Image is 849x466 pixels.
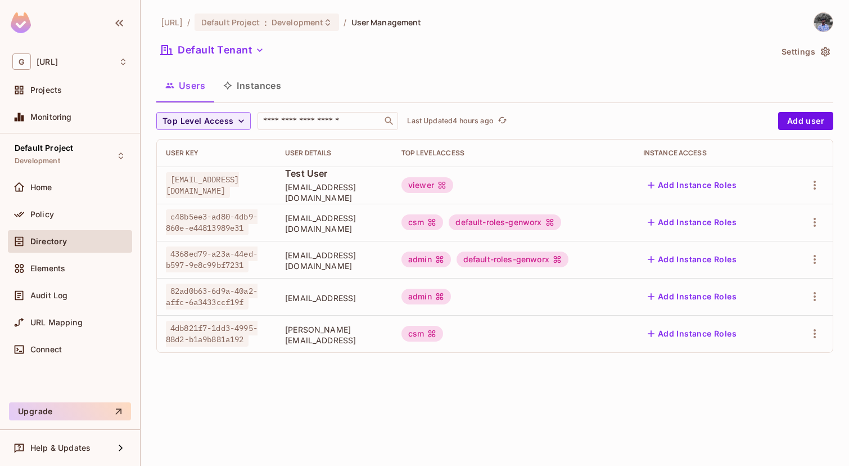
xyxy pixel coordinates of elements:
span: c48b5ee3-ad80-4db9-860e-e44813989e31 [166,209,258,235]
button: Settings [777,43,833,61]
span: Directory [30,237,67,246]
span: Connect [30,345,62,354]
button: Add Instance Roles [643,325,741,343]
span: the active workspace [161,17,183,28]
p: Last Updated 4 hours ago [407,116,493,126]
span: [EMAIL_ADDRESS][DOMAIN_NAME] [285,250,383,271]
div: default-roles-genworx [457,252,568,267]
button: Add Instance Roles [643,176,741,194]
span: Test User [285,167,383,180]
div: Top Level Access [401,149,625,158]
div: csm [401,326,443,342]
span: User Management [351,17,422,28]
span: Audit Log [30,291,67,300]
div: User Key [166,149,267,158]
button: Users [156,71,214,100]
button: refresh [496,114,509,128]
span: Monitoring [30,113,72,122]
div: Instance Access [643,149,777,158]
button: Add user [778,112,833,130]
div: default-roles-genworx [449,214,561,230]
div: csm [401,214,443,230]
img: SReyMgAAAABJRU5ErkJggg== [11,12,31,33]
span: URL Mapping [30,318,83,327]
span: Development [272,17,323,28]
span: 4db821f7-1dd3-4995-88d2-b1a9b881a192 [166,321,258,347]
span: [PERSON_NAME][EMAIL_ADDRESS] [285,324,383,346]
span: [EMAIL_ADDRESS][DOMAIN_NAME] [285,213,383,234]
button: Upgrade [9,402,131,420]
span: Default Project [201,17,260,28]
li: / [344,17,346,28]
span: Projects [30,86,62,95]
li: / [187,17,190,28]
button: Instances [214,71,290,100]
span: Development [15,156,60,165]
div: viewer [401,177,453,193]
span: [EMAIL_ADDRESS] [285,293,383,303]
button: Default Tenant [156,41,269,59]
span: Top Level Access [162,114,233,128]
span: : [264,18,268,27]
span: [EMAIL_ADDRESS][DOMAIN_NAME] [285,182,383,203]
span: [EMAIL_ADDRESS][DOMAIN_NAME] [166,172,239,198]
button: Add Instance Roles [643,250,741,268]
button: Add Instance Roles [643,213,741,231]
span: Workspace: genworx.ai [37,57,58,66]
img: Mithies [814,13,833,32]
div: User Details [285,149,383,158]
span: 82ad0b63-6d9a-40a2-affc-6a3433ccf19f [166,284,258,310]
span: G [12,53,31,70]
span: Elements [30,264,65,273]
button: Add Instance Roles [643,288,741,306]
span: refresh [498,115,507,127]
span: Home [30,183,52,192]
button: Top Level Access [156,112,251,130]
span: Policy [30,210,54,219]
span: Click to refresh data [494,114,509,128]
span: Default Project [15,144,73,153]
div: admin [401,252,451,267]
span: 4368ed79-a23a-44ed-b597-9e8c99bf7231 [166,247,258,272]
span: Help & Updates [30,443,91,452]
div: admin [401,289,451,304]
